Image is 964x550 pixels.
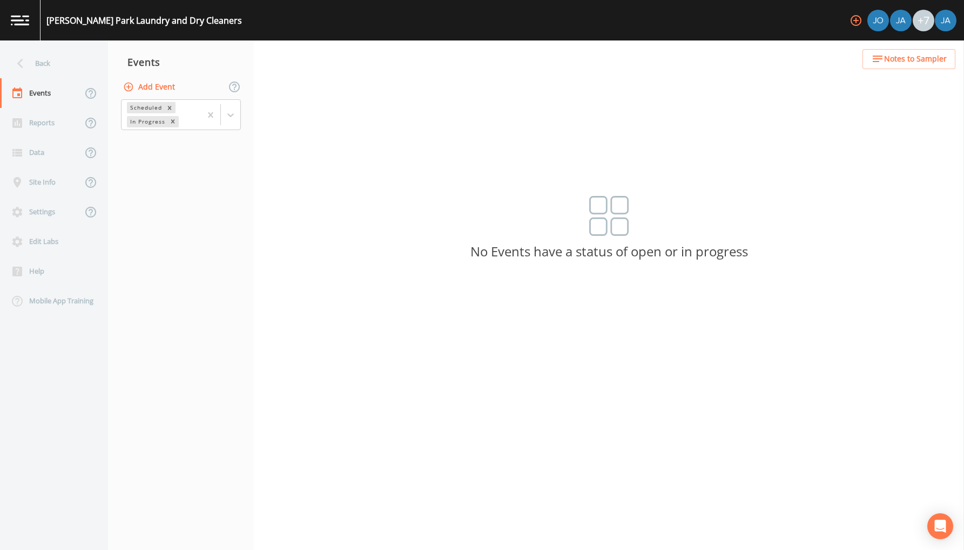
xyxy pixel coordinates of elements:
[862,49,955,69] button: Notes to Sampler
[167,116,179,127] div: Remove In Progress
[164,102,176,113] div: Remove Scheduled
[127,116,167,127] div: In Progress
[867,10,889,31] div: Josh Dutton
[890,10,912,31] img: 747fbe677637578f4da62891070ad3f4
[589,196,629,236] img: svg%3e
[884,52,947,66] span: Notes to Sampler
[889,10,912,31] div: Jadda C. Moffett
[46,14,242,27] div: [PERSON_NAME] Park Laundry and Dry Cleaners
[935,10,956,31] img: 747fbe677637578f4da62891070ad3f4
[927,513,953,539] div: Open Intercom Messenger
[254,247,964,256] p: No Events have a status of open or in progress
[121,77,179,97] button: Add Event
[867,10,889,31] img: eb8b2c35ded0d5aca28d215f14656a61
[127,102,164,113] div: Scheduled
[11,15,29,25] img: logo
[913,10,934,31] div: +7
[108,49,254,76] div: Events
